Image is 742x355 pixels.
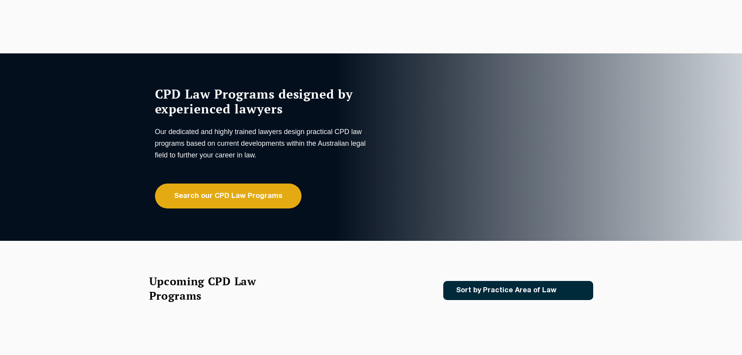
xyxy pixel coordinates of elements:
img: Icon [569,287,578,294]
h1: CPD Law Programs designed by experienced lawyers [155,87,369,116]
a: Search our CPD Law Programs [155,184,301,208]
p: Our dedicated and highly trained lawyers design practical CPD law programs based on current devel... [155,126,369,161]
a: Sort by Practice Area of Law [443,281,593,300]
h2: Upcoming CPD Law Programs [149,274,276,303]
